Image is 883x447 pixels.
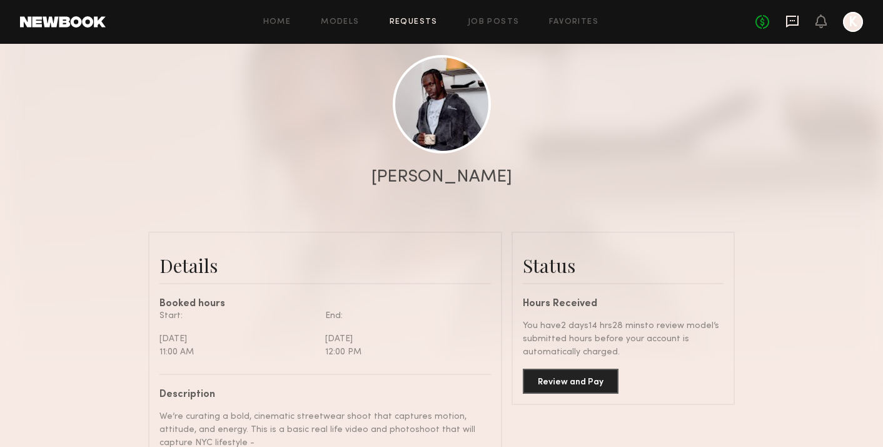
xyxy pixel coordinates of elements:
a: Models [321,18,359,26]
div: You have 2 days 14 hrs 28 mins to review model’s submitted hours before your account is automatic... [523,319,724,359]
a: Favorites [549,18,598,26]
a: Job Posts [468,18,520,26]
a: Home [263,18,291,26]
div: 12:00 PM [325,346,482,359]
div: Hours Received [523,299,724,309]
div: Start: [159,309,316,322]
a: K [843,12,863,32]
div: End: [325,309,482,322]
div: 11:00 AM [159,346,316,359]
div: Status [523,253,724,278]
div: [PERSON_NAME] [371,168,512,186]
div: Description [159,390,482,400]
div: Booked hours [159,299,491,309]
button: Review and Pay [523,369,618,394]
div: Details [159,253,491,278]
div: [DATE] [159,332,316,346]
div: [DATE] [325,332,482,346]
a: Requests [390,18,438,26]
